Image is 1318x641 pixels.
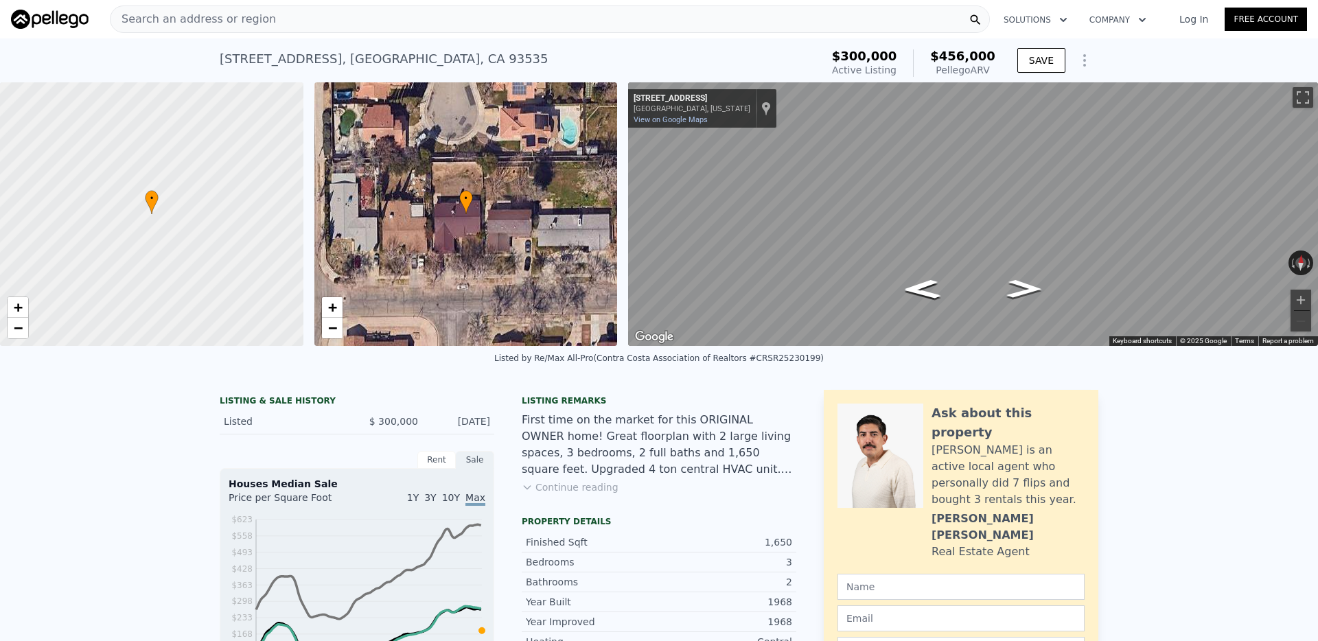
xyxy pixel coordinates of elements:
div: Listed by Re/Max All-Pro (Contra Costa Association of Realtors #CRSR25230199) [494,353,824,363]
div: 1,650 [659,535,792,549]
button: Solutions [993,8,1078,32]
span: • [459,192,473,205]
tspan: $623 [231,515,253,524]
div: Year Improved [526,615,659,629]
div: Bathrooms [526,575,659,589]
span: + [327,299,336,316]
span: − [327,319,336,336]
span: Search an address or region [111,11,276,27]
img: Pellego [11,10,89,29]
a: Zoom in [322,297,343,318]
a: Show location on map [761,101,771,116]
tspan: $558 [231,531,253,541]
div: Finished Sqft [526,535,659,549]
button: Zoom out [1291,311,1311,331]
button: Zoom in [1291,290,1311,310]
a: Zoom out [322,318,343,338]
span: Active Listing [832,65,897,75]
button: Show Options [1071,47,1098,74]
div: Sale [456,451,494,469]
input: Name [837,574,1085,600]
button: Continue reading [522,480,618,494]
a: Open this area in Google Maps (opens a new window) [632,328,677,346]
path: Go West, E Ave J 5 [887,276,957,304]
div: [GEOGRAPHIC_DATA], [US_STATE] [634,104,750,113]
input: Email [837,605,1085,631]
div: Pellego ARV [930,63,995,77]
path: Go East, E Ave J5 [992,275,1058,302]
img: Google [632,328,677,346]
span: $300,000 [832,49,897,63]
tspan: $493 [231,548,253,557]
a: Report a problem [1262,337,1314,345]
tspan: $168 [231,629,253,639]
div: Street View [628,82,1318,346]
button: SAVE [1017,48,1065,73]
div: [PERSON_NAME] [PERSON_NAME] [932,511,1085,544]
span: 10Y [442,492,460,503]
div: 1968 [659,615,792,629]
div: • [145,190,159,214]
div: Rent [417,451,456,469]
span: 1Y [407,492,419,503]
div: [PERSON_NAME] is an active local agent who personally did 7 flips and bought 3 rentals this year. [932,442,1085,508]
div: 3 [659,555,792,569]
div: Real Estate Agent [932,544,1030,560]
div: [DATE] [429,415,490,428]
a: Log In [1163,12,1225,26]
div: Houses Median Sale [229,477,485,491]
a: Free Account [1225,8,1307,31]
button: Toggle fullscreen view [1293,87,1313,108]
a: View on Google Maps [634,115,708,124]
div: Listing remarks [522,395,796,406]
tspan: $428 [231,564,253,574]
span: $456,000 [930,49,995,63]
span: © 2025 Google [1180,337,1227,345]
span: • [145,192,159,205]
div: Price per Square Foot [229,491,357,513]
span: $ 300,000 [369,416,418,427]
button: Rotate clockwise [1306,250,1314,275]
div: First time on the market for this ORIGINAL OWNER home! Great floorplan with 2 large living spaces... [522,412,796,478]
a: Zoom out [8,318,28,338]
tspan: $233 [231,613,253,622]
span: 3Y [424,492,436,503]
button: Rotate counterclockwise [1288,250,1296,275]
div: [STREET_ADDRESS] [634,93,750,104]
button: Company [1078,8,1157,32]
div: LISTING & SALE HISTORY [220,395,494,409]
div: Map [628,82,1318,346]
div: Listed [224,415,346,428]
div: 1968 [659,595,792,609]
div: Year Built [526,595,659,609]
button: Reset the view [1295,250,1306,276]
span: − [14,319,23,336]
div: • [459,190,473,214]
div: Property details [522,516,796,527]
button: Keyboard shortcuts [1113,336,1172,346]
tspan: $298 [231,596,253,606]
a: Zoom in [8,297,28,318]
a: Terms (opens in new tab) [1235,337,1254,345]
div: Ask about this property [932,404,1085,442]
div: 2 [659,575,792,589]
span: + [14,299,23,316]
div: Bedrooms [526,555,659,569]
tspan: $363 [231,581,253,590]
span: Max [465,492,485,506]
div: [STREET_ADDRESS] , [GEOGRAPHIC_DATA] , CA 93535 [220,49,548,69]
